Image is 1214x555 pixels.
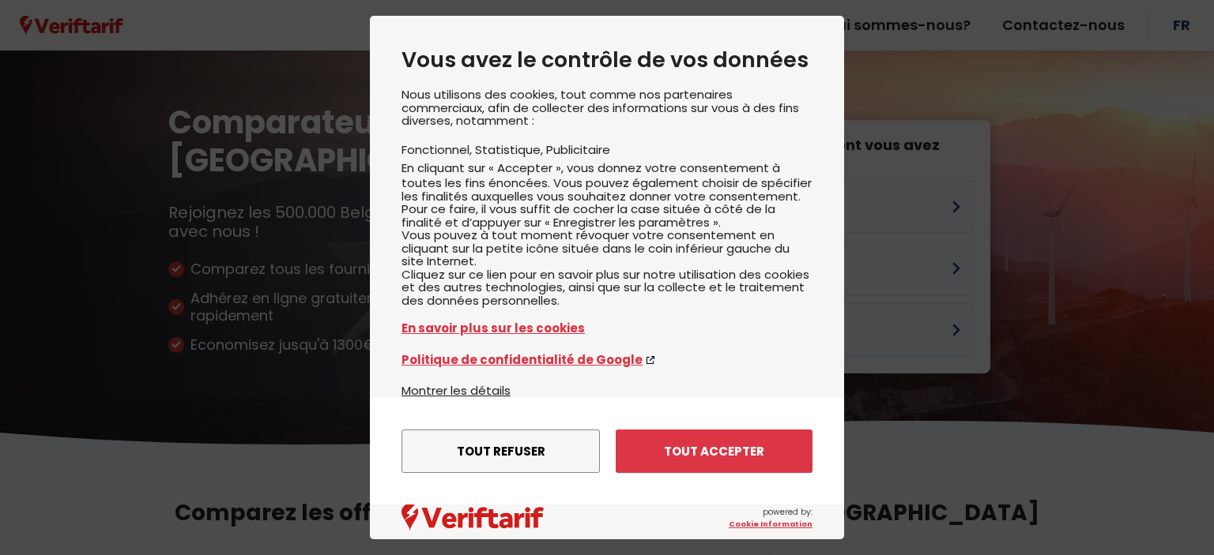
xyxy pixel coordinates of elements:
[402,319,812,337] a: En savoir plus sur les cookies
[546,141,610,158] li: Publicitaire
[402,429,600,473] button: Tout refuser
[370,398,844,504] div: menu
[402,351,812,369] a: Politique de confidentialité de Google
[402,88,812,381] div: Nous utilisons des cookies, tout comme nos partenaires commerciaux, afin de collecter des informa...
[402,47,812,73] h2: Vous avez le contrôle de vos données
[402,141,475,158] li: Fonctionnel
[475,141,546,158] li: Statistique
[402,504,544,531] img: logo
[729,506,812,530] span: powered by:
[729,519,812,530] a: Cookie Information
[402,381,511,399] button: Montrer les détails
[616,429,812,473] button: Tout accepter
